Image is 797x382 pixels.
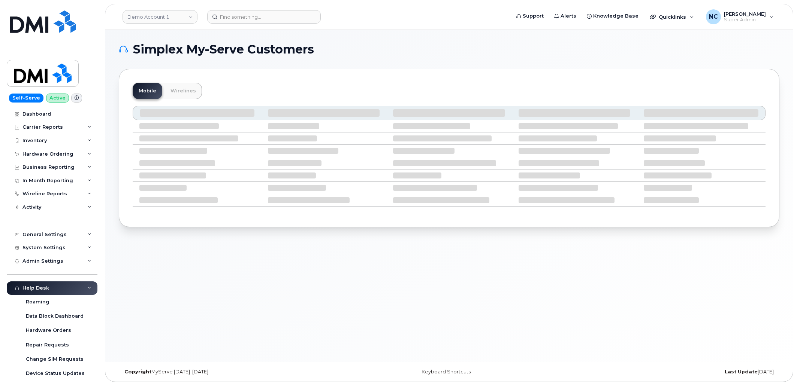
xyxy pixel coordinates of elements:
[119,369,339,375] div: MyServe [DATE]–[DATE]
[133,44,314,55] span: Simplex My-Serve Customers
[559,369,779,375] div: [DATE]
[124,369,151,375] strong: Copyright
[422,369,471,375] a: Keyboard Shortcuts
[133,83,162,99] a: Mobile
[164,83,202,99] a: Wirelines
[725,369,758,375] strong: Last Update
